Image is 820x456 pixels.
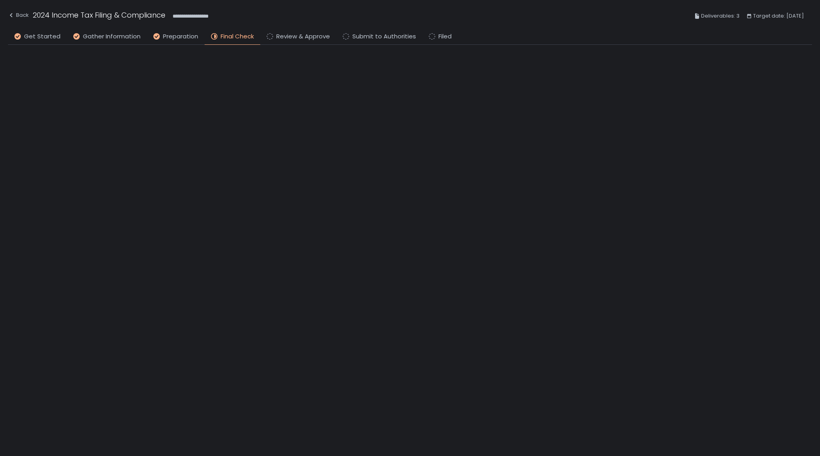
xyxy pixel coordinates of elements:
[33,10,165,20] h1: 2024 Income Tax Filing & Compliance
[276,32,330,41] span: Review & Approve
[83,32,141,41] span: Gather Information
[8,10,29,23] button: Back
[753,11,804,21] span: Target date: [DATE]
[352,32,416,41] span: Submit to Authorities
[701,11,740,21] span: Deliverables: 3
[8,10,29,20] div: Back
[221,32,254,41] span: Final Check
[24,32,60,41] span: Get Started
[163,32,198,41] span: Preparation
[438,32,452,41] span: Filed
